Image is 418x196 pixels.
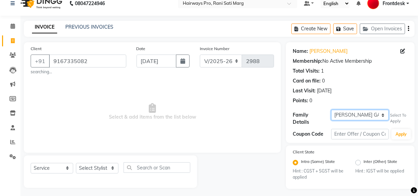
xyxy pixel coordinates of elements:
[31,55,50,67] button: +91
[293,77,321,85] div: Card on file:
[65,24,113,30] a: PREVIOUS INVOICES
[293,48,308,55] div: Name:
[293,149,315,155] label: Client State
[333,24,357,34] button: Save
[31,78,274,146] span: Select & add items from the list below
[293,168,345,181] small: Hint : CGST + SGST will be applied
[355,168,408,174] small: Hint : IGST will be applied
[291,24,331,34] button: Create New
[317,87,332,94] div: [DATE]
[136,46,146,52] label: Date
[322,77,325,85] div: 0
[31,69,126,75] small: searching...
[293,67,320,75] div: Total Visits:
[32,21,57,33] a: INVOICE
[390,112,408,124] div: Select To Apply
[309,48,348,55] a: [PERSON_NAME]
[293,97,308,104] div: Points:
[200,46,229,52] label: Invoice Number
[331,129,389,139] input: Enter Offer / Coupon Code
[301,159,335,167] label: Intra (Same) State
[309,97,312,104] div: 0
[293,58,408,65] div: No Active Membership
[364,159,397,167] label: Inter (Other) State
[124,162,190,173] input: Search or Scan
[49,55,126,67] input: Search by Name/Mobile/Email/Code
[31,46,42,52] label: Client
[360,24,405,34] button: Open Invoices
[391,129,411,139] button: Apply
[293,58,322,65] div: Membership:
[321,67,324,75] div: 1
[293,131,331,138] div: Coupon Code
[293,87,316,94] div: Last Visit:
[293,111,331,126] div: Family Details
